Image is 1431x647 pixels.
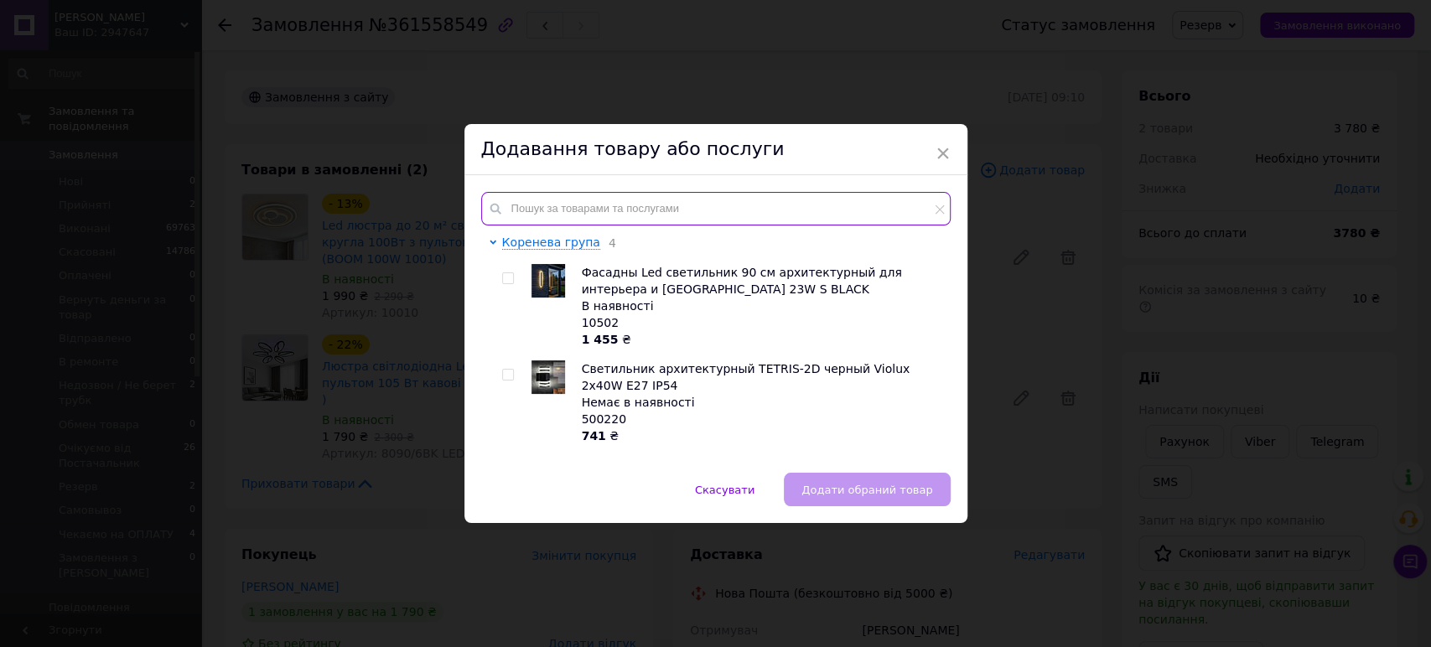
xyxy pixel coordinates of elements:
span: 10502 [582,316,620,329]
button: Скасувати [677,473,772,506]
span: 500220 [582,412,626,426]
div: ₴ [582,331,941,348]
span: × [936,139,951,168]
div: В наявності [582,298,941,314]
b: 741 [582,429,606,443]
div: Додавання товару або послуги [464,124,967,175]
span: Скасувати [695,484,754,496]
span: 4 [600,236,616,250]
span: Светильник архитектурный TETRIS-2D черный Violux 2х40W Е27 IP54 [582,362,910,392]
div: Немає в наявності [582,394,941,411]
input: Пошук за товарами та послугами [481,192,951,225]
div: ₴ [582,427,941,444]
span: Фасадны Led светильник 90 см архитектурный для интерьера и [GEOGRAPHIC_DATA] 23W S BLACK [582,266,902,296]
b: 1 455 [582,333,619,346]
span: Коренева група [502,236,600,249]
img: Фасадны Led светильник 90 см архитектурный для интерьера и улице SOLEIN 23W S BLACK [531,264,565,298]
img: Светильник архитектурный TETRIS-2D черный Violux 2х40W Е27 IP54 [531,360,565,394]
